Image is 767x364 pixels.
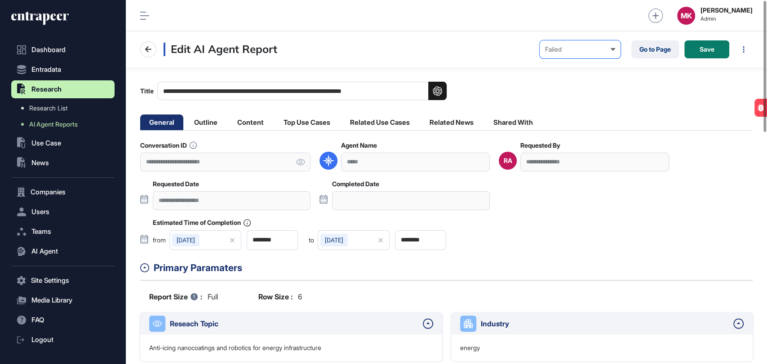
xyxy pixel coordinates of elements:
label: Estimated Time of Completion [153,219,251,227]
button: FAQ [11,311,115,329]
span: Site Settings [31,277,69,284]
label: Requested By [520,142,560,149]
button: MK [677,7,695,25]
li: Shared With [484,114,542,130]
span: AI Agent Reports [29,121,78,128]
li: Content [228,114,273,130]
h3: Edit AI Agent Report [164,43,277,56]
span: Users [31,208,49,215]
span: Entradata [31,66,61,73]
button: Site Settings [11,272,115,289]
button: Research [11,80,115,98]
label: Completed Date [332,180,379,188]
span: Use Case [31,140,61,147]
button: Teams [11,223,115,241]
button: Use Case [11,134,115,152]
div: Industry [481,318,729,329]
a: AI Agent Reports [16,116,115,132]
label: Title [140,82,447,100]
a: Dashboard [11,41,115,59]
span: Save [700,46,714,53]
span: Dashboard [31,46,66,53]
span: FAQ [31,316,44,324]
span: News [31,159,49,167]
input: Title [157,82,447,100]
button: Save [684,40,729,58]
div: [DATE] [320,234,348,246]
label: Conversation ID [140,141,197,149]
li: Top Use Cases [275,114,339,130]
div: 6 [258,291,302,302]
div: Primary Paramaters [154,261,753,275]
strong: [PERSON_NAME] [700,7,753,14]
div: Failed [545,46,615,53]
p: energy [460,343,480,352]
div: full [149,291,218,302]
b: Report Size : [149,291,202,302]
a: Logout [11,331,115,349]
button: News [11,154,115,172]
span: to [309,237,314,243]
span: Research List [29,105,67,112]
button: Entradata [11,61,115,79]
b: Row Size : [258,291,293,302]
div: RA [504,157,512,164]
span: Teams [31,228,51,235]
span: Media Library [31,297,72,304]
label: Requested Date [153,180,199,188]
span: Admin [700,16,753,22]
p: Anti-icing nanocoatings and robotics for energy infrastructure [149,343,321,352]
button: Companies [11,183,115,201]
li: Related Use Cases [341,114,419,130]
a: Go to Page [631,40,679,58]
span: AI Agent [31,248,58,255]
span: Logout [31,336,53,343]
button: Media Library [11,291,115,309]
div: Reseach Topic [170,318,418,329]
span: Research [31,86,62,93]
a: Research List [16,100,115,116]
span: from [153,237,166,243]
li: Related News [421,114,483,130]
button: Users [11,203,115,221]
li: General [140,114,183,130]
div: [DATE] [172,234,200,246]
span: Companies [31,189,66,196]
button: AI Agent [11,242,115,260]
label: Agent Name [341,142,377,149]
li: Outline [185,114,226,130]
